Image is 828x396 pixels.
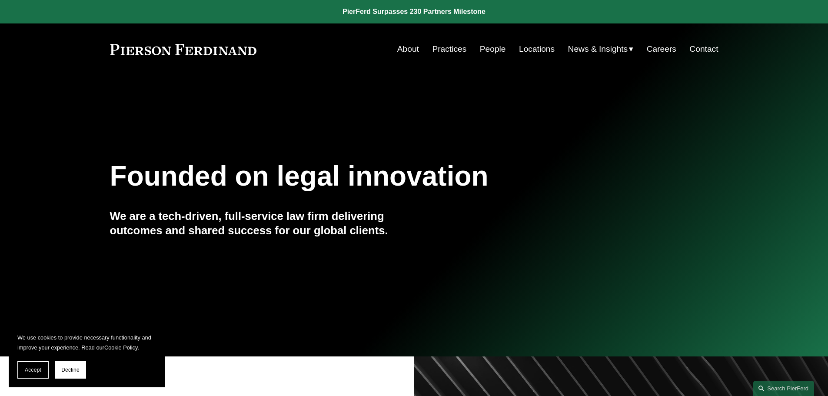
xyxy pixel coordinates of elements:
[568,41,634,57] a: folder dropdown
[568,42,628,57] span: News & Insights
[55,361,86,379] button: Decline
[17,333,156,353] p: We use cookies to provide necessary functionality and improve your experience. Read our .
[397,41,419,57] a: About
[9,324,165,387] section: Cookie banner
[753,381,814,396] a: Search this site
[17,361,49,379] button: Accept
[647,41,676,57] a: Careers
[110,160,617,192] h1: Founded on legal innovation
[689,41,718,57] a: Contact
[480,41,506,57] a: People
[61,367,80,373] span: Decline
[104,344,138,351] a: Cookie Policy
[432,41,466,57] a: Practices
[519,41,555,57] a: Locations
[25,367,41,373] span: Accept
[110,209,414,237] h4: We are a tech-driven, full-service law firm delivering outcomes and shared success for our global...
